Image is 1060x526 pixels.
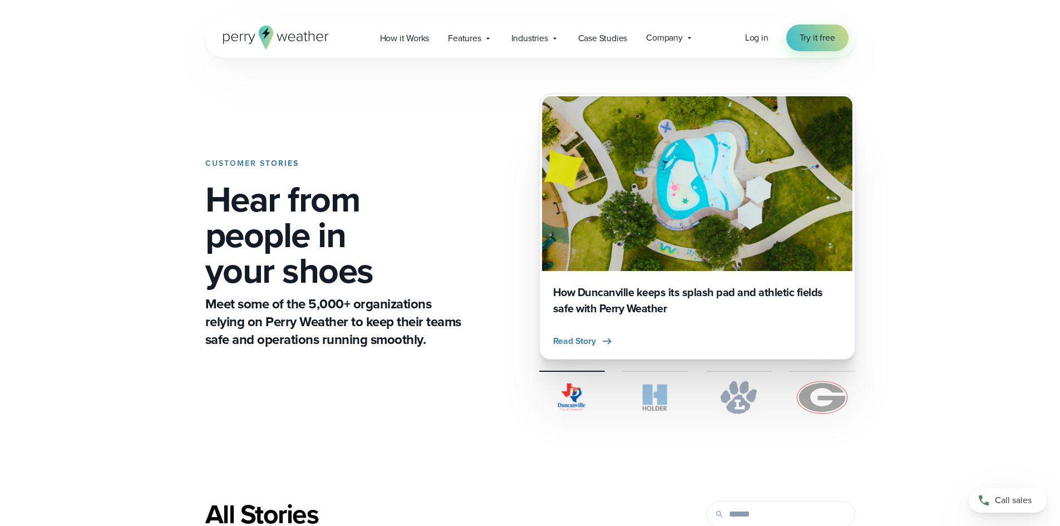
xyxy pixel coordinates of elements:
span: How it Works [380,32,430,45]
img: Holder.svg [623,381,688,414]
p: Meet some of the 5,000+ organizations relying on Perry Weather to keep their teams safe and opera... [205,295,466,348]
div: 1 of 4 [539,94,855,360]
span: Case Studies [578,32,628,45]
span: Industries [511,32,548,45]
a: How it Works [371,27,439,50]
h1: Hear from people in your shoes [205,181,466,288]
a: Log in [745,31,768,45]
img: City of Duncanville Logo [539,381,605,414]
a: Case Studies [569,27,637,50]
img: Duncanville Splash Pad [542,96,852,271]
a: Try it free [786,24,849,51]
a: Call sales [969,488,1047,513]
span: Read Story [553,335,596,348]
span: Call sales [995,494,1032,507]
h3: How Duncanville keeps its splash pad and athletic fields safe with Perry Weather [553,284,841,317]
div: slideshow [539,94,855,360]
a: Duncanville Splash Pad How Duncanville keeps its splash pad and athletic fields safe with Perry W... [539,94,855,360]
span: Company [646,31,683,45]
span: Features [448,32,481,45]
span: Try it free [800,31,835,45]
strong: CUSTOMER STORIES [205,158,299,169]
button: Read Story [553,335,614,348]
